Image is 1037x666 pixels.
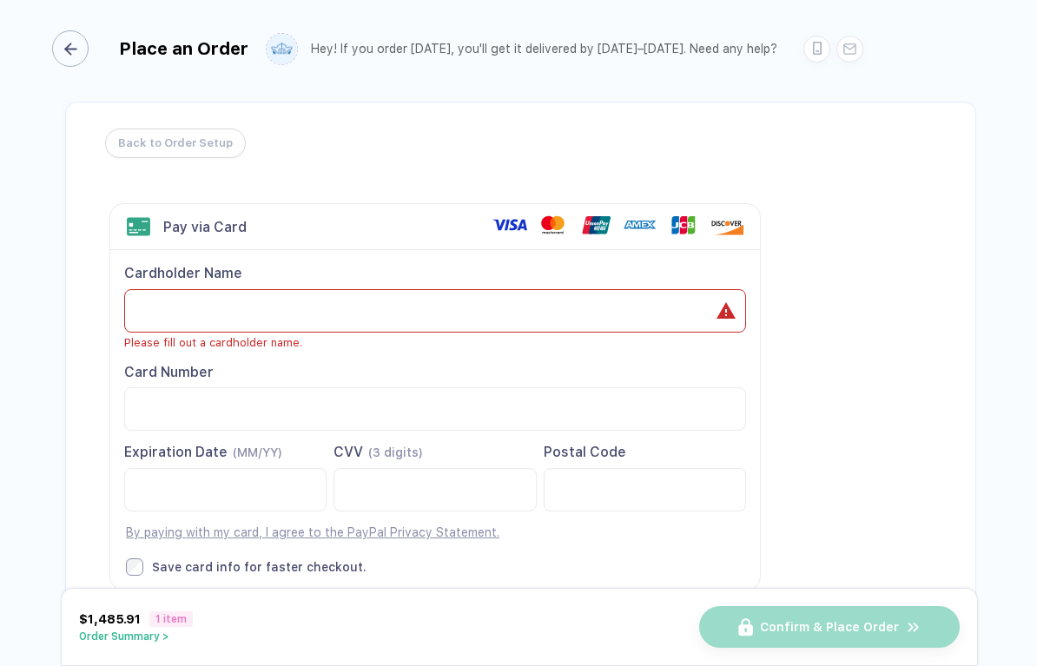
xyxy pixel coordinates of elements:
iframe: Secure Credit Card Frame - CVV [348,469,521,511]
iframe: Secure Credit Card Frame - Cardholder Name [139,290,731,332]
div: Expiration Date [124,443,327,462]
div: Hey! If you order [DATE], you'll get it delivered by [DATE]–[DATE]. Need any help? [311,42,777,56]
span: Back to Order Setup [118,129,233,157]
iframe: Secure Credit Card Frame - Credit Card Number [139,388,731,430]
button: Order Summary > [79,630,193,643]
span: 1 item [149,611,193,627]
div: Cardholder Name [124,264,746,283]
a: By paying with my card, I agree to the PayPal Privacy Statement. [126,525,499,539]
span: (3 digits) [368,445,423,459]
span: $1,485.91 [79,612,141,626]
div: Postal Code [544,443,746,462]
iframe: Secure Credit Card Frame - Expiration Date [139,469,312,511]
div: Place an Order [119,38,248,59]
span: (MM/YY) [233,445,282,459]
div: Pay via Card [163,219,247,235]
div: CVV [334,443,536,462]
div: Please fill out a cardholder name. [124,335,746,351]
button: Back to Order Setup [105,129,246,158]
iframe: Secure Credit Card Frame - Postal Code [558,469,731,511]
div: Save card info for faster checkout. [152,559,367,575]
div: Card Number [124,363,746,382]
input: Save card info for faster checkout. [126,558,143,576]
img: user profile [267,34,297,64]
